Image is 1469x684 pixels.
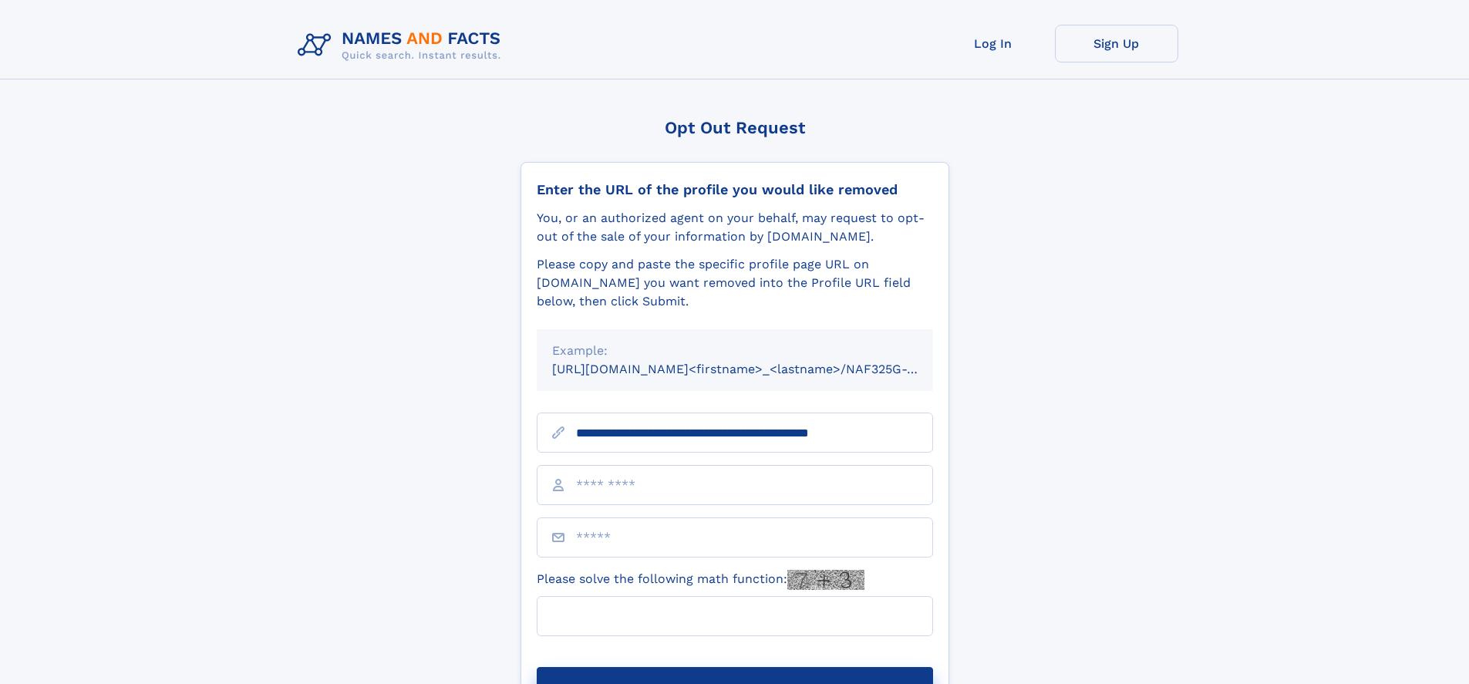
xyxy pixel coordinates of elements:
a: Sign Up [1055,25,1178,62]
div: Opt Out Request [521,118,949,137]
div: Example: [552,342,918,360]
small: [URL][DOMAIN_NAME]<firstname>_<lastname>/NAF325G-xxxxxxxx [552,362,962,376]
label: Please solve the following math function: [537,570,864,590]
a: Log In [932,25,1055,62]
img: Logo Names and Facts [291,25,514,66]
div: Please copy and paste the specific profile page URL on [DOMAIN_NAME] you want removed into the Pr... [537,255,933,311]
div: Enter the URL of the profile you would like removed [537,181,933,198]
div: You, or an authorized agent on your behalf, may request to opt-out of the sale of your informatio... [537,209,933,246]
